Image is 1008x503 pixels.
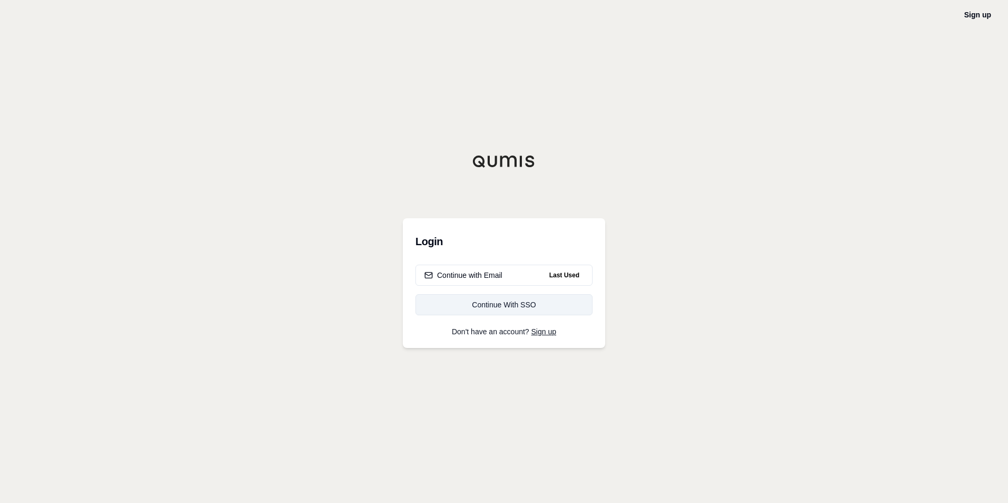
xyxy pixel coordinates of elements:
[424,270,502,280] div: Continue with Email
[415,265,593,286] button: Continue with EmailLast Used
[545,269,584,282] span: Last Used
[472,155,536,168] img: Qumis
[424,299,584,310] div: Continue With SSO
[415,328,593,335] p: Don't have an account?
[531,327,556,336] a: Sign up
[964,11,991,19] a: Sign up
[415,231,593,252] h3: Login
[415,294,593,315] a: Continue With SSO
